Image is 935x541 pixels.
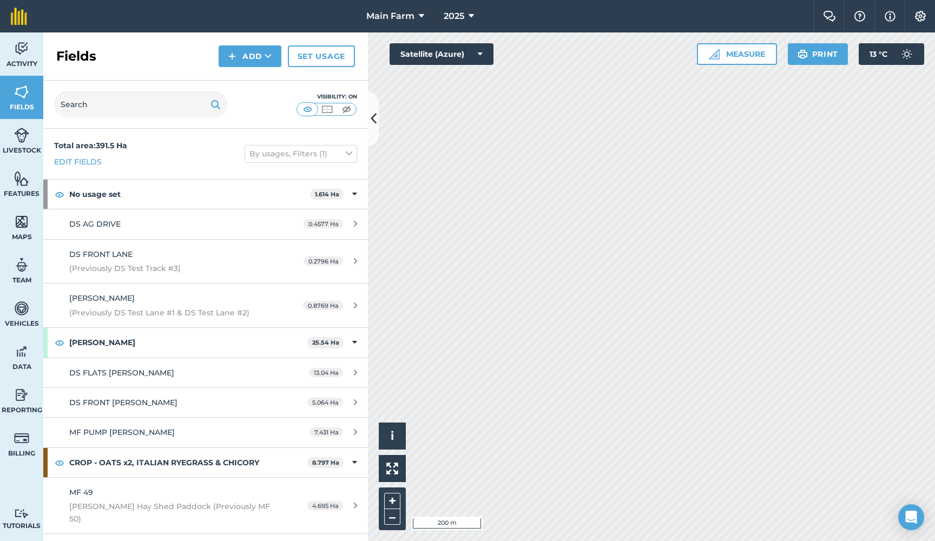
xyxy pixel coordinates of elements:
img: Four arrows, one pointing top left, one top right, one bottom right and the last bottom left [386,463,398,474]
div: CROP - OATS x2, ITALIAN RYEGRASS & CHICORY8.797 Ha [43,448,368,477]
span: DS FLATS [PERSON_NAME] [69,368,174,378]
img: A cog icon [914,11,927,22]
span: 13.04 Ha [309,368,343,377]
strong: 1.614 Ha [315,190,339,198]
div: Visibility: On [297,93,357,101]
img: svg+xml;base64,PD94bWwgdmVyc2lvbj0iMS4wIiBlbmNvZGluZz0idXRmLTgiPz4KPCEtLSBHZW5lcmF0b3I6IEFkb2JlIE... [14,41,29,57]
strong: 25.54 Ha [312,339,339,346]
img: Two speech bubbles overlapping with the left bubble in the forefront [823,11,836,22]
button: + [384,493,400,509]
img: svg+xml;base64,PD94bWwgdmVyc2lvbj0iMS4wIiBlbmNvZGluZz0idXRmLTgiPz4KPCEtLSBHZW5lcmF0b3I6IEFkb2JlIE... [14,387,29,403]
img: svg+xml;base64,PHN2ZyB4bWxucz0iaHR0cDovL3d3dy53My5vcmcvMjAwMC9zdmciIHdpZHRoPSI1MCIgaGVpZ2h0PSI0MC... [320,104,334,115]
button: Print [788,43,848,65]
span: (Previously DS Test Track #3) [69,262,273,274]
button: Measure [697,43,777,65]
button: By usages, Filters (1) [245,145,357,162]
span: 13 ° C [870,43,887,65]
span: Main Farm [366,10,414,23]
img: svg+xml;base64,PHN2ZyB4bWxucz0iaHR0cDovL3d3dy53My5vcmcvMjAwMC9zdmciIHdpZHRoPSI1MCIgaGVpZ2h0PSI0MC... [340,104,353,115]
span: 0.8769 Ha [303,301,343,310]
strong: No usage set [69,180,310,209]
span: (Previously DS Test Lane #1 & DS Test Lane #2) [69,307,273,319]
img: svg+xml;base64,PD94bWwgdmVyc2lvbj0iMS4wIiBlbmNvZGluZz0idXRmLTgiPz4KPCEtLSBHZW5lcmF0b3I6IEFkb2JlIE... [896,43,918,65]
button: Satellite (Azure) [390,43,493,65]
img: svg+xml;base64,PD94bWwgdmVyc2lvbj0iMS4wIiBlbmNvZGluZz0idXRmLTgiPz4KPCEtLSBHZW5lcmF0b3I6IEFkb2JlIE... [14,300,29,316]
strong: Total area : 391.5 Ha [54,141,127,150]
span: MF PUMP [PERSON_NAME] [69,427,175,437]
a: DS FRONT [PERSON_NAME]5.064 Ha [43,388,368,417]
img: svg+xml;base64,PHN2ZyB4bWxucz0iaHR0cDovL3d3dy53My5vcmcvMjAwMC9zdmciIHdpZHRoPSIxOCIgaGVpZ2h0PSIyNC... [55,336,64,349]
img: A question mark icon [853,11,866,22]
span: 7.431 Ha [310,427,343,437]
a: MF 49[PERSON_NAME] Hay Shed Paddock (Previously MF 50)4.695 Ha [43,478,368,533]
input: Search [54,91,227,117]
img: svg+xml;base64,PD94bWwgdmVyc2lvbj0iMS4wIiBlbmNvZGluZz0idXRmLTgiPz4KPCEtLSBHZW5lcmF0b3I6IEFkb2JlIE... [14,509,29,519]
strong: CROP - OATS x2, ITALIAN RYEGRASS & CHICORY [69,448,307,477]
img: svg+xml;base64,PHN2ZyB4bWxucz0iaHR0cDovL3d3dy53My5vcmcvMjAwMC9zdmciIHdpZHRoPSI1MCIgaGVpZ2h0PSI0MC... [301,104,314,115]
span: 0.2796 Ha [304,256,343,266]
div: Open Intercom Messenger [898,504,924,530]
a: DS FLATS [PERSON_NAME]13.04 Ha [43,358,368,387]
img: svg+xml;base64,PHN2ZyB4bWxucz0iaHR0cDovL3d3dy53My5vcmcvMjAwMC9zdmciIHdpZHRoPSIxOSIgaGVpZ2h0PSIyNC... [798,48,808,61]
img: svg+xml;base64,PHN2ZyB4bWxucz0iaHR0cDovL3d3dy53My5vcmcvMjAwMC9zdmciIHdpZHRoPSIxOCIgaGVpZ2h0PSIyNC... [55,456,64,469]
span: [PERSON_NAME] Hay Shed Paddock (Previously MF 50) [69,500,273,525]
span: i [391,429,394,443]
span: DS FRONT [PERSON_NAME] [69,398,177,407]
div: No usage set1.614 Ha [43,180,368,209]
button: – [384,509,400,525]
img: svg+xml;base64,PHN2ZyB4bWxucz0iaHR0cDovL3d3dy53My5vcmcvMjAwMC9zdmciIHdpZHRoPSIxOSIgaGVpZ2h0PSIyNC... [210,98,221,111]
a: Edit fields [54,156,102,168]
button: 13 °C [859,43,924,65]
img: svg+xml;base64,PD94bWwgdmVyc2lvbj0iMS4wIiBlbmNvZGluZz0idXRmLTgiPz4KPCEtLSBHZW5lcmF0b3I6IEFkb2JlIE... [14,257,29,273]
img: svg+xml;base64,PHN2ZyB4bWxucz0iaHR0cDovL3d3dy53My5vcmcvMjAwMC9zdmciIHdpZHRoPSI1NiIgaGVpZ2h0PSI2MC... [14,214,29,230]
img: svg+xml;base64,PHN2ZyB4bWxucz0iaHR0cDovL3d3dy53My5vcmcvMjAwMC9zdmciIHdpZHRoPSIxNCIgaGVpZ2h0PSIyNC... [228,50,236,63]
img: Ruler icon [709,49,720,60]
span: MF 49 [69,487,93,497]
img: svg+xml;base64,PD94bWwgdmVyc2lvbj0iMS4wIiBlbmNvZGluZz0idXRmLTgiPz4KPCEtLSBHZW5lcmF0b3I6IEFkb2JlIE... [14,344,29,360]
h2: Fields [56,48,96,65]
span: 2025 [444,10,464,23]
span: 5.064 Ha [307,398,343,407]
span: DS AG DRIVE [69,219,121,229]
img: fieldmargin Logo [11,8,27,25]
a: DS FRONT LANE(Previously DS Test Track #3)0.2796 Ha [43,240,368,283]
a: DS AG DRIVE0.4577 Ha [43,209,368,239]
a: MF PUMP [PERSON_NAME]7.431 Ha [43,418,368,447]
span: 4.695 Ha [307,501,343,510]
img: svg+xml;base64,PHN2ZyB4bWxucz0iaHR0cDovL3d3dy53My5vcmcvMjAwMC9zdmciIHdpZHRoPSIxNyIgaGVpZ2h0PSIxNy... [885,10,896,23]
button: Add [219,45,281,67]
span: 0.4577 Ha [304,219,343,228]
a: Set usage [288,45,355,67]
div: [PERSON_NAME]25.54 Ha [43,328,368,357]
img: svg+xml;base64,PD94bWwgdmVyc2lvbj0iMS4wIiBlbmNvZGluZz0idXRmLTgiPz4KPCEtLSBHZW5lcmF0b3I6IEFkb2JlIE... [14,127,29,143]
img: svg+xml;base64,PHN2ZyB4bWxucz0iaHR0cDovL3d3dy53My5vcmcvMjAwMC9zdmciIHdpZHRoPSI1NiIgaGVpZ2h0PSI2MC... [14,170,29,187]
strong: 8.797 Ha [312,459,339,466]
strong: [PERSON_NAME] [69,328,307,357]
img: svg+xml;base64,PHN2ZyB4bWxucz0iaHR0cDovL3d3dy53My5vcmcvMjAwMC9zdmciIHdpZHRoPSI1NiIgaGVpZ2h0PSI2MC... [14,84,29,100]
a: [PERSON_NAME](Previously DS Test Lane #1 & DS Test Lane #2)0.8769 Ha [43,283,368,327]
img: svg+xml;base64,PHN2ZyB4bWxucz0iaHR0cDovL3d3dy53My5vcmcvMjAwMC9zdmciIHdpZHRoPSIxOCIgaGVpZ2h0PSIyNC... [55,188,64,201]
span: [PERSON_NAME] [69,293,135,303]
button: i [379,423,406,450]
img: svg+xml;base64,PD94bWwgdmVyc2lvbj0iMS4wIiBlbmNvZGluZz0idXRmLTgiPz4KPCEtLSBHZW5lcmF0b3I6IEFkb2JlIE... [14,430,29,446]
span: DS FRONT LANE [69,249,133,259]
